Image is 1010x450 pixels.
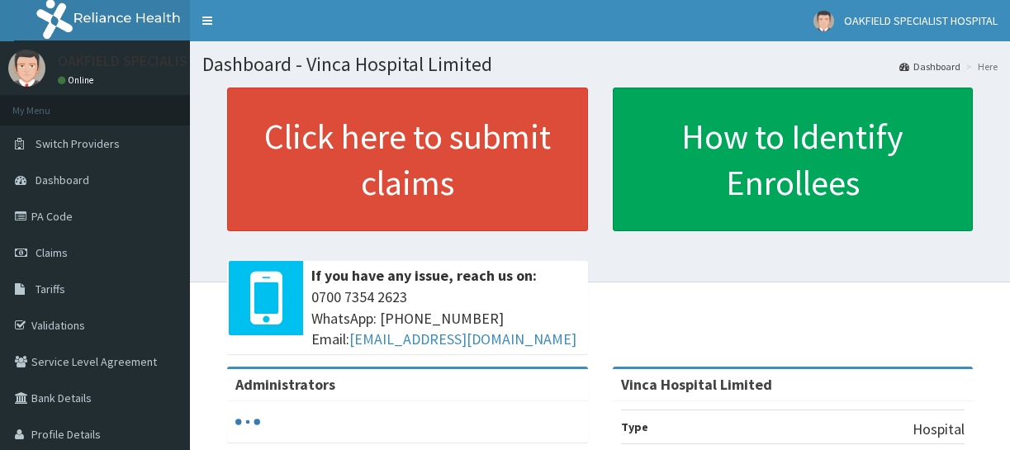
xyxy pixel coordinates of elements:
b: If you have any issue, reach us on: [311,266,537,285]
h1: Dashboard - Vinca Hospital Limited [202,54,998,75]
span: Tariffs [36,282,65,296]
span: 0700 7354 2623 WhatsApp: [PHONE_NUMBER] Email: [311,287,580,350]
b: Administrators [235,375,335,394]
p: OAKFIELD SPECIALIST HOSPITAL [58,54,264,69]
img: User Image [813,11,834,31]
svg: audio-loading [235,410,260,434]
span: OAKFIELD SPECIALIST HOSPITAL [844,13,998,28]
span: Claims [36,245,68,260]
a: Online [58,74,97,86]
img: User Image [8,50,45,87]
a: [EMAIL_ADDRESS][DOMAIN_NAME] [349,329,576,348]
span: Dashboard [36,173,89,187]
strong: Vinca Hospital Limited [621,375,772,394]
b: Type [621,419,648,434]
span: Switch Providers [36,136,120,151]
a: How to Identify Enrollees [613,88,974,231]
a: Click here to submit claims [227,88,588,231]
li: Here [962,59,998,73]
p: Hospital [913,419,965,440]
a: Dashboard [899,59,960,73]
